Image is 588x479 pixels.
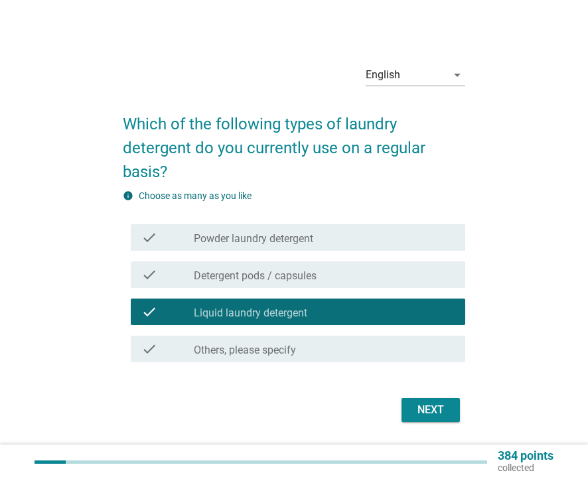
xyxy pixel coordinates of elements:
[194,269,317,283] label: Detergent pods / capsules
[141,230,157,245] i: check
[194,344,296,357] label: Others, please specify
[402,398,460,422] button: Next
[141,304,157,320] i: check
[123,190,133,201] i: info
[449,67,465,83] i: arrow_drop_down
[498,450,553,462] p: 384 points
[141,341,157,357] i: check
[498,462,553,474] p: collected
[141,267,157,283] i: check
[123,99,465,184] h2: Which of the following types of laundry detergent do you currently use on a regular basis?
[412,402,449,418] div: Next
[194,232,313,245] label: Powder laundry detergent
[194,307,307,320] label: Liquid laundry detergent
[139,190,252,201] label: Choose as many as you like
[366,69,400,81] div: English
